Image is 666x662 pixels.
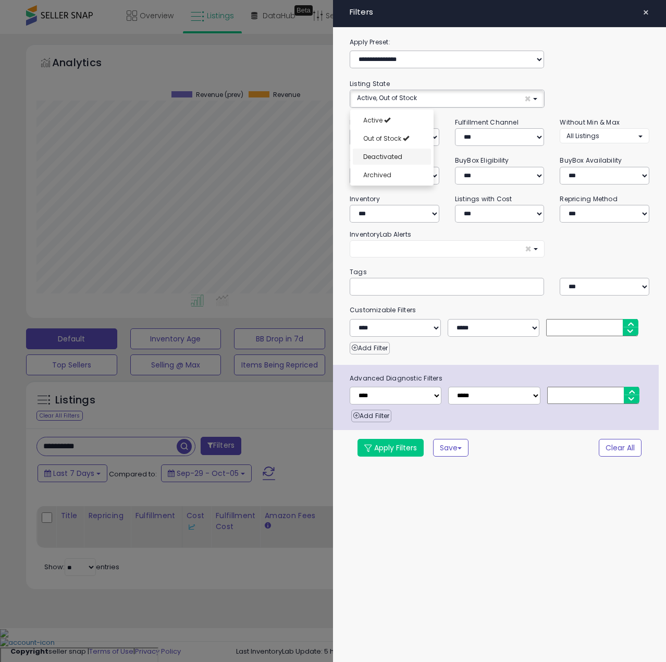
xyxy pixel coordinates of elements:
[363,170,391,179] span: Archived
[351,410,391,422] button: Add Filter
[455,194,512,203] small: Listings with Cost
[560,194,618,203] small: Repricing Method
[363,116,383,125] span: Active
[363,134,401,143] span: Out of Stock
[350,240,545,258] button: ×
[350,118,381,127] small: Repricing
[363,152,402,161] span: Deactivated
[350,194,380,203] small: Inventory
[350,156,411,165] small: Current Listed Price
[433,439,468,457] button: Save
[566,131,599,140] span: All Listings
[342,36,657,48] label: Apply Preset:
[599,439,642,457] button: Clear All
[560,156,622,165] small: BuyBox Availability
[560,128,649,143] button: All Listings
[643,5,649,20] span: ×
[342,373,659,384] span: Advanced Diagnostic Filters
[524,93,531,104] span: ×
[350,90,544,107] button: Active, Out of Stock ×
[342,304,657,316] small: Customizable Filters
[350,79,390,88] small: Listing State
[357,93,417,102] span: Active, Out of Stock
[638,5,653,20] button: ×
[357,439,424,457] button: Apply Filters
[350,342,390,354] button: Add Filter
[525,243,532,254] span: ×
[350,8,649,17] h4: Filters
[455,118,519,127] small: Fulfillment Channel
[350,230,411,239] small: InventoryLab Alerts
[455,156,509,165] small: BuyBox Eligibility
[342,266,657,278] small: Tags
[560,118,620,127] small: Without Min & Max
